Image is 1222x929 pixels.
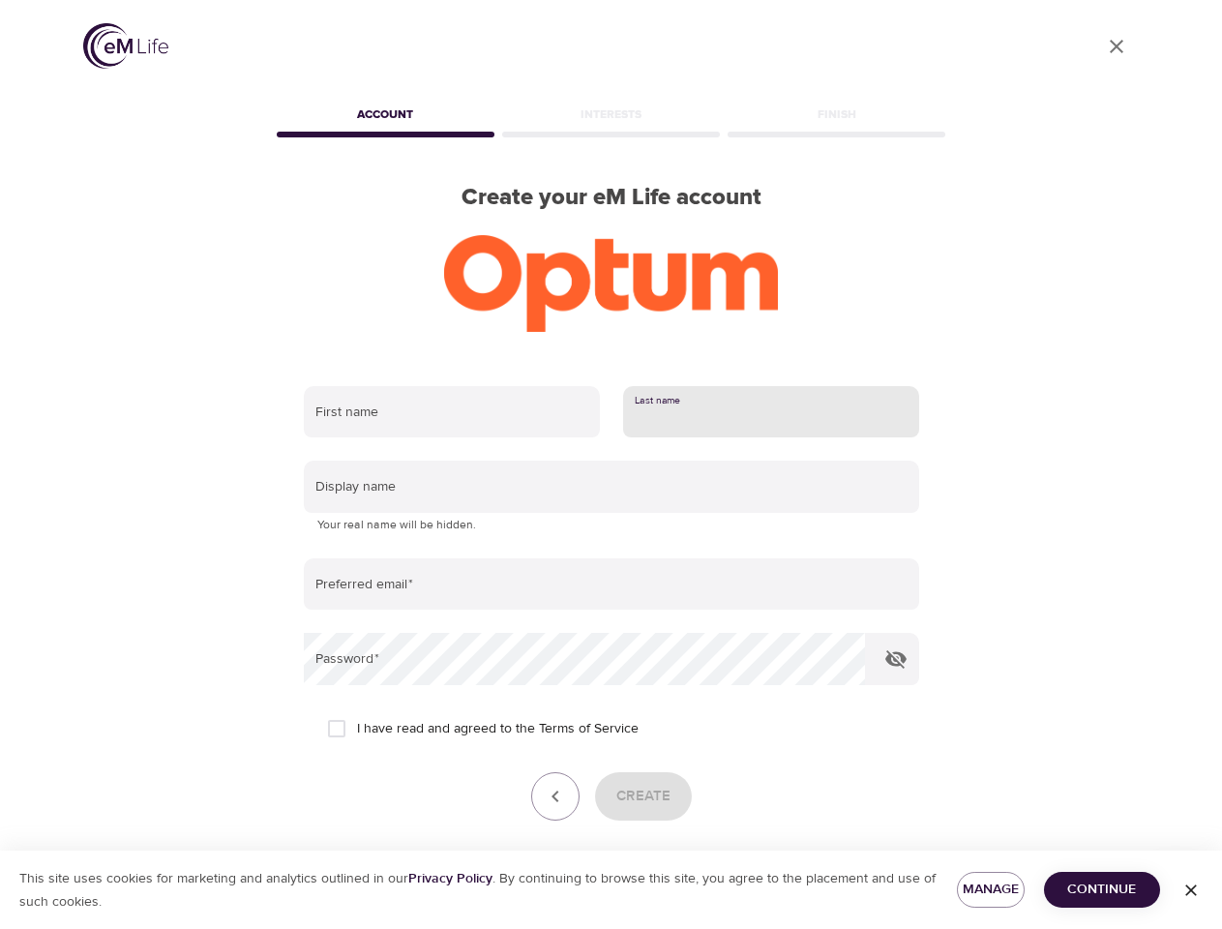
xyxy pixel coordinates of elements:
span: Manage [972,878,1009,902]
img: Optum-logo-ora-RGB.png [444,235,778,332]
h2: Create your eM Life account [273,184,950,212]
p: Your real name will be hidden. [317,516,906,535]
button: Continue [1044,872,1160,908]
a: close [1093,23,1140,70]
a: Terms of Service [539,719,639,739]
button: Manage [957,872,1025,908]
span: Continue [1059,878,1145,902]
a: Privacy Policy [408,870,492,887]
span: I have read and agreed to the [357,719,639,739]
img: logo [83,23,168,69]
